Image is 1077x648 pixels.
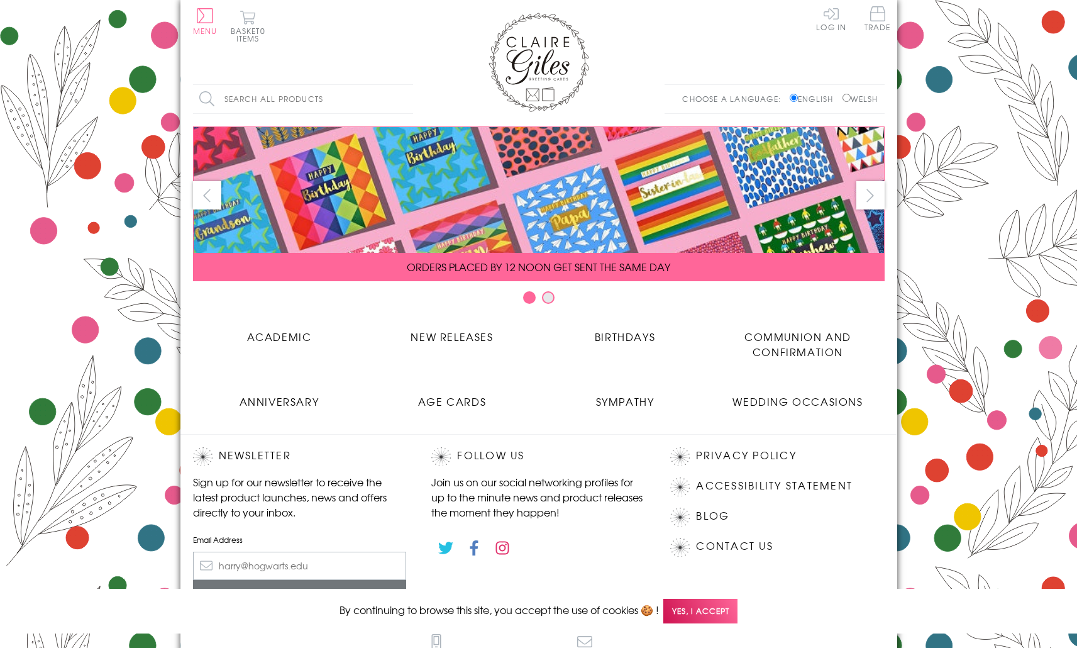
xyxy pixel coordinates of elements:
input: English [790,94,798,102]
button: Menu [193,8,218,35]
p: Join us on our social networking profiles for up to the minute news and product releases the mome... [431,474,645,520]
a: Sympathy [539,384,712,409]
span: 0 items [236,25,265,44]
a: Accessibility Statement [696,478,853,494]
p: Sign up for our newsletter to receive the latest product launches, news and offers directly to yo... [193,474,407,520]
a: Contact Us [696,538,773,555]
input: Search all products [193,85,413,113]
button: Basket0 items [231,10,265,42]
a: Birthdays [539,320,712,344]
a: Blog [696,508,729,525]
button: next [856,181,885,209]
p: Choose a language: [682,93,787,104]
span: Sympathy [596,394,654,409]
span: Wedding Occasions [732,394,863,409]
label: Welsh [842,93,878,104]
button: Carousel Page 2 [542,291,555,304]
a: Trade [864,6,891,33]
a: Wedding Occasions [712,384,885,409]
input: Welsh [842,94,851,102]
img: Claire Giles Greetings Cards [489,13,589,112]
a: Privacy Policy [696,447,796,464]
span: New Releases [411,329,493,344]
h2: Newsletter [193,447,407,466]
input: Subscribe [193,580,407,608]
a: Academic [193,320,366,344]
span: ORDERS PLACED BY 12 NOON GET SENT THE SAME DAY [407,259,670,274]
label: English [790,93,839,104]
a: Anniversary [193,384,366,409]
input: harry@hogwarts.edu [193,552,407,580]
input: Search [400,85,413,113]
a: New Releases [366,320,539,344]
button: prev [193,181,221,209]
button: Carousel Page 1 (Current Slide) [523,291,536,304]
span: Yes, I accept [663,599,737,623]
a: Communion and Confirmation [712,320,885,359]
a: Age Cards [366,384,539,409]
span: Communion and Confirmation [744,329,851,359]
span: Age Cards [418,394,486,409]
span: Trade [864,6,891,31]
span: Birthdays [595,329,655,344]
span: Menu [193,25,218,36]
span: Anniversary [240,394,319,409]
span: Academic [247,329,312,344]
div: Carousel Pagination [193,291,885,310]
h2: Follow Us [431,447,645,466]
label: Email Address [193,534,407,545]
a: Log In [816,6,846,31]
